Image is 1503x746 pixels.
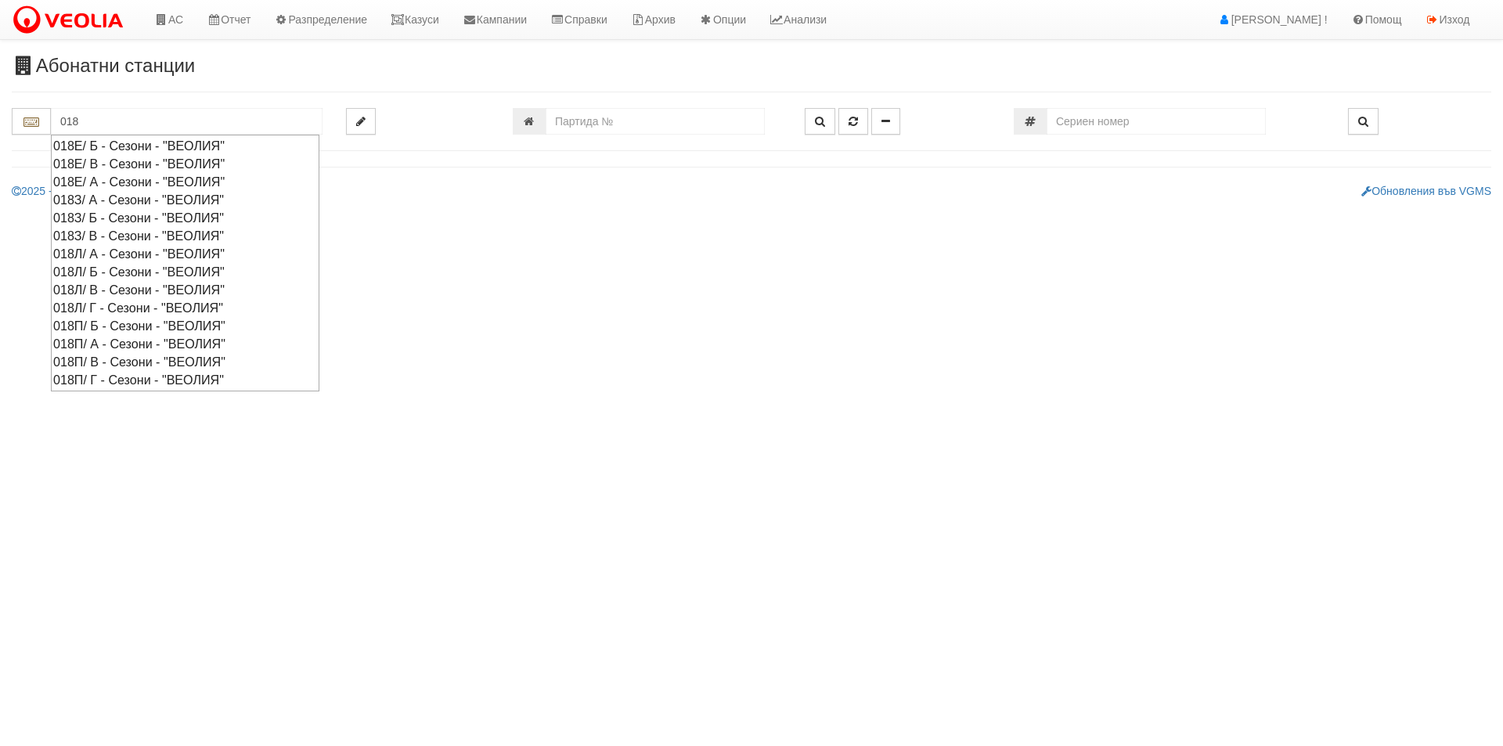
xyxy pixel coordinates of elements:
div: 018Е/ А - Сезони - "ВЕОЛИЯ" [53,173,317,191]
div: 018Л/ В - Сезони - "ВЕОЛИЯ" [53,281,317,299]
div: 018П/ Г - Сезони - "ВЕОЛИЯ" [53,371,317,389]
div: 018З/ А - Сезони - "ВЕОЛИЯ" [53,191,317,209]
div: 018Л/ Г - Сезони - "ВЕОЛИЯ" [53,299,317,317]
div: 018З/ В - Сезони - "ВЕОЛИЯ" [53,227,317,245]
div: 018Л/ А - Сезони - "ВЕОЛИЯ" [53,245,317,263]
div: 018Е/ В - Сезони - "ВЕОЛИЯ" [53,155,317,173]
div: 018П/ Б - Сезони - "ВЕОЛИЯ" [53,317,317,335]
a: Обновления във VGMS [1361,185,1491,197]
div: 018З/ Б - Сезони - "ВЕОЛИЯ" [53,209,317,227]
div: 018Л/ Б - Сезони - "ВЕОЛИЯ" [53,263,317,281]
div: 018П/ В - Сезони - "ВЕОЛИЯ" [53,353,317,371]
h3: Абонатни станции [12,56,1491,76]
img: VeoliaLogo.png [12,4,131,37]
input: Сериен номер [1047,108,1266,135]
input: Партида № [546,108,765,135]
a: 2025 - Sintex Group Ltd. [12,185,141,197]
div: 018Е/ Б - Сезони - "ВЕОЛИЯ" [53,137,317,155]
input: Абонатна станция [51,108,323,135]
div: 018П/ А - Сезони - "ВЕОЛИЯ" [53,335,317,353]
